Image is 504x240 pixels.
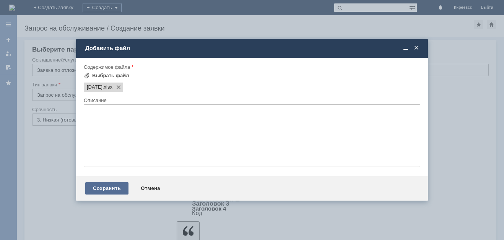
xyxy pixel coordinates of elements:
[84,65,419,70] div: Содержимое файла
[3,3,112,15] div: Добрый вечер. Прошу удалить отложенные чеки за [DATE]
[402,45,410,52] span: Свернуть (Ctrl + M)
[92,73,129,79] div: Выбрать файл
[84,98,419,103] div: Описание
[87,84,102,90] span: 08.10.2025.xlsx
[413,45,420,52] span: Закрыть
[85,45,420,52] div: Добавить файл
[102,84,112,90] span: 08.10.2025.xlsx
